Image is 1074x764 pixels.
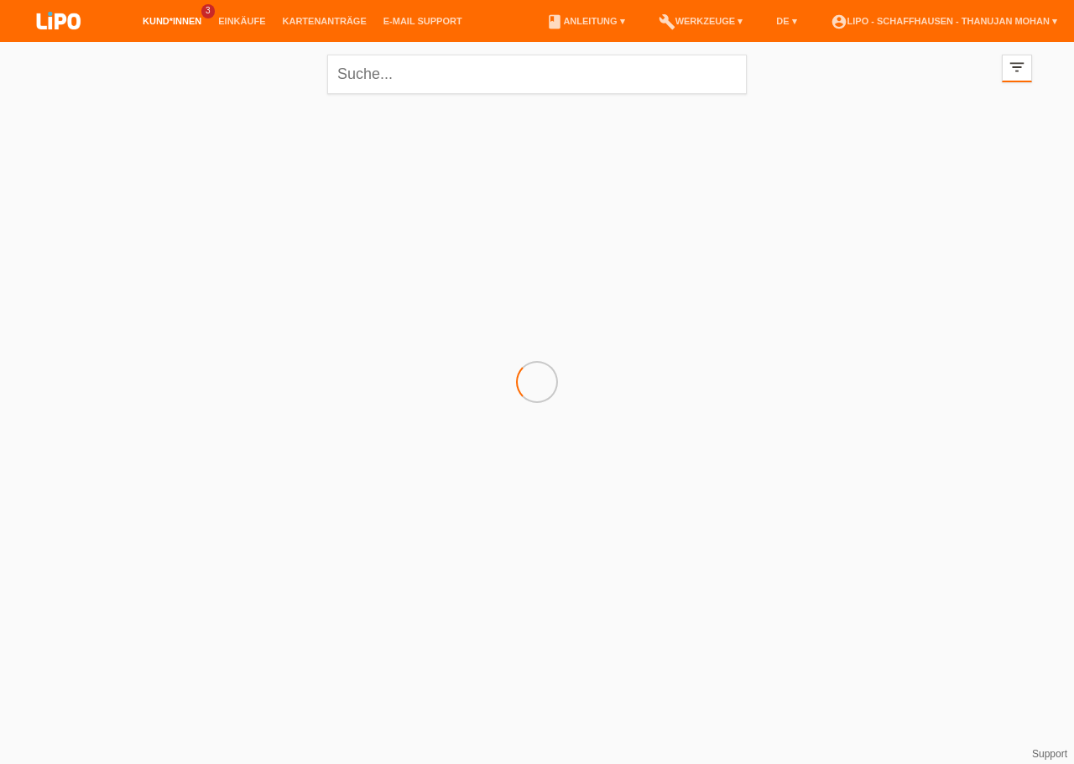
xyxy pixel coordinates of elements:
a: DE ▾ [768,16,805,26]
a: LIPO pay [17,34,101,47]
i: book [546,13,563,30]
i: build [659,13,675,30]
a: account_circleLIPO - Schaffhausen - Thanujan Mohan ▾ [822,16,1066,26]
a: E-Mail Support [375,16,471,26]
a: Kartenanträge [274,16,375,26]
a: Kund*innen [134,16,210,26]
i: account_circle [831,13,847,30]
i: filter_list [1008,58,1026,76]
span: 3 [201,4,215,18]
a: bookAnleitung ▾ [538,16,633,26]
a: Einkäufe [210,16,274,26]
a: Support [1032,748,1067,760]
a: buildWerkzeuge ▾ [650,16,752,26]
input: Suche... [327,55,747,94]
